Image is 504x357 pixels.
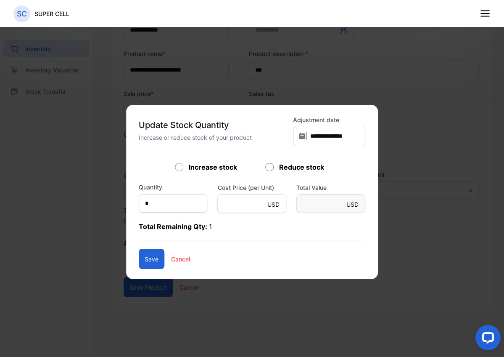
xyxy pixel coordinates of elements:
[296,183,365,192] label: Total Value
[267,200,280,209] p: USD
[209,222,212,231] span: 1
[139,133,288,142] p: Increase or reduce stock of your product
[279,162,324,172] label: Reduce stock
[139,221,366,240] p: Total Remaining Qty:
[469,322,504,357] iframe: LiveChat chat widget
[171,255,190,264] p: Cancel
[17,8,27,19] p: SC
[139,183,162,192] label: Quantity
[293,115,365,124] label: Adjustment date
[139,119,288,131] p: Update Stock Quantity
[218,183,287,192] label: Cost Price (per Unit)
[189,162,237,172] label: Increase stock
[34,9,69,18] p: SUPER CELL
[346,200,359,209] p: USD
[139,249,164,269] button: Save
